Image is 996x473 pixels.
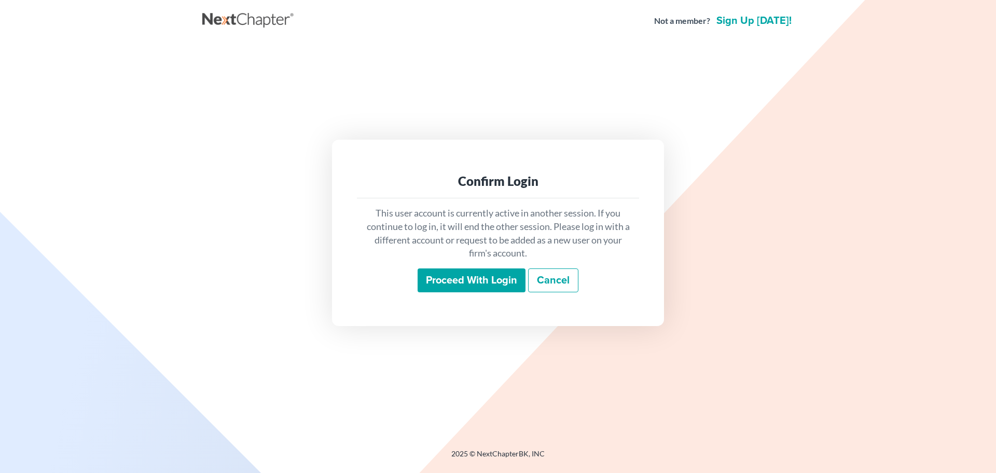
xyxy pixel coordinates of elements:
[714,16,794,26] a: Sign up [DATE]!
[365,207,631,260] p: This user account is currently active in another session. If you continue to log in, it will end ...
[365,173,631,190] div: Confirm Login
[202,449,794,467] div: 2025 © NextChapterBK, INC
[654,15,710,27] strong: Not a member?
[528,268,578,292] a: Cancel
[418,268,525,292] input: Proceed with login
